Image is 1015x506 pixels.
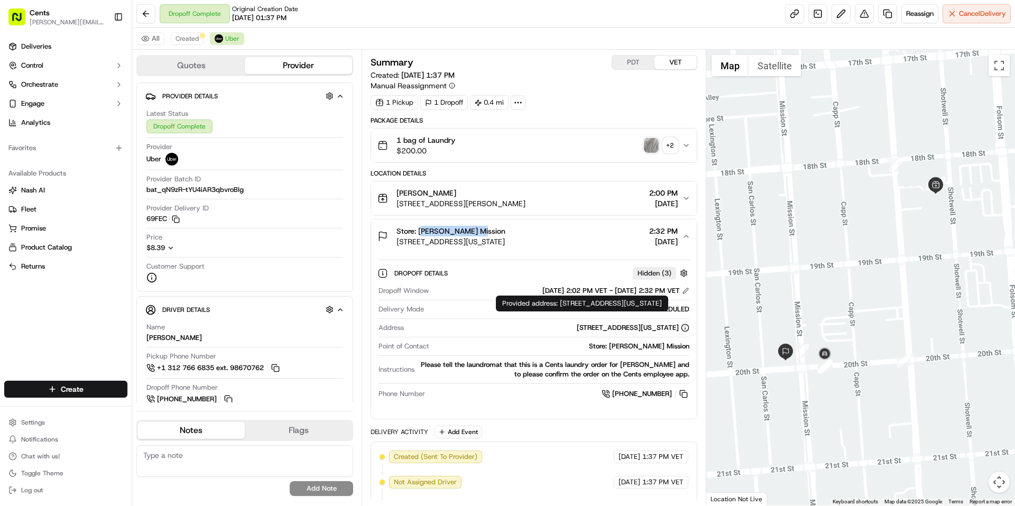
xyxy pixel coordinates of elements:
button: Hidden (3) [633,266,690,280]
input: Got a question? Start typing here... [27,68,190,79]
span: Point of Contact [379,342,429,351]
button: photo_proof_of_pickup image+2 [644,138,678,153]
span: Phone Number [379,389,425,399]
div: 3 [925,177,939,191]
button: Created [171,32,204,45]
span: Wisdom [PERSON_NAME] [33,164,113,172]
div: Store: [PERSON_NAME] Mission [433,342,689,351]
div: Favorites [4,140,127,157]
button: Add Event [435,426,482,438]
button: Provider [245,57,352,74]
span: [DATE] [121,164,142,172]
div: Past conversations [11,137,71,146]
span: [DATE] [619,477,640,487]
button: Keyboard shortcuts [833,498,878,505]
button: Cents [30,7,50,18]
button: Provider Details [145,87,344,105]
a: [PHONE_NUMBER] [602,388,689,400]
span: Log out [21,486,43,494]
img: 1736555255976-a54dd68f-1ca7-489b-9aae-adbdc363a1c4 [11,101,30,120]
span: API Documentation [100,236,170,247]
div: Package Details [371,116,697,125]
button: Chat with us! [4,449,127,464]
span: Created: [371,70,455,80]
span: $8.39 [146,243,165,252]
span: Create [61,384,84,394]
span: bat_qN9zR-tYU4iAR3qbvroBIg [146,185,244,195]
button: Returns [4,258,127,275]
button: [PERSON_NAME][EMAIL_ADDRESS][PERSON_NAME][DOMAIN_NAME] [30,18,105,26]
div: 9 [819,360,833,373]
span: 2:00 PM [649,188,678,198]
button: Fleet [4,201,127,218]
button: $8.39 [146,243,239,253]
h3: Summary [371,58,413,67]
div: 📗 [11,237,19,246]
button: Product Catalog [4,239,127,256]
a: Nash AI [8,186,123,195]
button: See all [164,135,192,148]
button: Orchestrate [4,76,127,93]
div: We're available if you need us! [48,112,145,120]
div: 6 [796,344,809,357]
span: Name [146,323,165,332]
img: uber-new-logo.jpeg [215,34,223,43]
span: Price [146,233,162,242]
div: Location Details [371,169,697,178]
span: 1:37 PM VET [642,452,684,462]
img: Wisdom Oko [11,154,27,174]
div: 2 [889,158,903,172]
div: Start new chat [48,101,173,112]
img: 1736555255976-a54dd68f-1ca7-489b-9aae-adbdc363a1c4 [21,193,30,201]
a: 💻API Documentation [85,232,174,251]
button: Nash AI [4,182,127,199]
span: Settings [21,418,45,427]
span: Promise [21,224,46,233]
span: • [88,192,91,201]
button: Uber [210,32,244,45]
div: 1 Dropoff [420,95,468,110]
div: 4 [932,177,946,190]
a: Fleet [8,205,123,214]
button: Engage [4,95,127,112]
span: Reassign [906,9,934,19]
span: Latest Status [146,109,188,118]
button: Driver Details [145,301,344,318]
span: [DATE] 1:37 PM [401,70,455,80]
div: Location Not Live [706,492,767,505]
button: Flags [245,422,352,439]
span: Created (Sent To Provider) [394,452,477,462]
a: +1 312 766 6835 ext. 98670762 [146,362,281,374]
button: Show satellite imagery [749,55,801,76]
span: 1 bag of Laundry [396,135,455,145]
span: Engage [21,99,44,108]
div: 0.4 mi [470,95,509,110]
button: CancelDelivery [943,4,1011,23]
div: Delivery Activity [371,428,428,436]
span: Fleet [21,205,36,214]
span: Returns [21,262,45,271]
img: 1736555255976-a54dd68f-1ca7-489b-9aae-adbdc363a1c4 [21,164,30,173]
span: Control [21,61,43,70]
span: Provider Batch ID [146,174,201,184]
span: [STREET_ADDRESS][US_STATE] [396,236,505,247]
span: Store: [PERSON_NAME] Mission [396,226,505,236]
img: Masood Aslam [11,182,27,199]
button: Reassign [901,4,938,23]
span: Manual Reassignment [371,80,447,91]
span: Dropoff Window [379,286,429,296]
span: • [115,164,118,172]
span: Dropoff Phone Number [146,383,218,392]
button: Show street map [712,55,749,76]
div: Available Products [4,165,127,182]
a: [PHONE_NUMBER] [146,393,234,405]
span: Customer Support [146,262,205,271]
button: Notifications [4,432,127,447]
span: Notifications [21,435,58,444]
span: Knowledge Base [21,236,81,247]
span: Dropoff Details [394,269,450,278]
span: Pylon [105,262,128,270]
span: Deliveries [21,42,51,51]
button: Toggle Theme [4,466,127,481]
